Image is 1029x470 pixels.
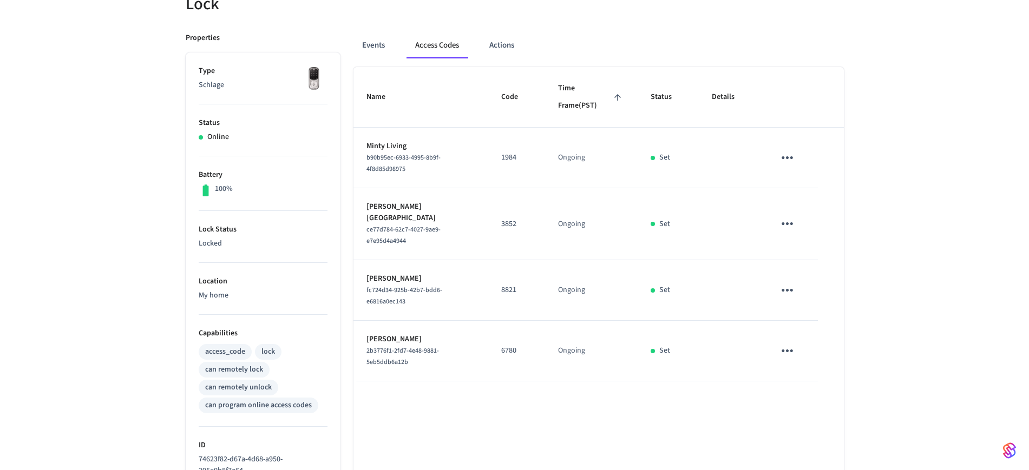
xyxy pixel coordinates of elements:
[366,141,476,152] p: Minty Living
[501,89,532,105] span: Code
[215,183,233,195] p: 100%
[205,346,245,358] div: access_code
[659,219,670,230] p: Set
[501,345,532,356] p: 6780
[199,80,327,91] p: Schlage
[199,276,327,287] p: Location
[558,80,625,114] span: Time Frame(PST)
[199,238,327,249] p: Locked
[353,67,844,381] table: sticky table
[353,32,844,58] div: ant example
[205,400,312,411] div: can program online access codes
[407,32,468,58] button: Access Codes
[199,169,327,181] p: Battery
[501,284,532,296] p: 8821
[186,32,220,44] p: Properties
[300,65,327,92] img: Yale Assure Touchscreen Wifi Smart Lock, Satin Nickel, Front
[545,321,638,381] td: Ongoing
[659,152,670,163] p: Set
[199,65,327,77] p: Type
[545,188,638,260] td: Ongoing
[366,201,476,224] p: [PERSON_NAME][GEOGRAPHIC_DATA]
[366,346,439,367] span: 2b3776f1-2fd7-4e48-9881-5eb5ddb6a12b
[651,89,686,105] span: Status
[366,334,476,345] p: [PERSON_NAME]
[366,153,441,174] span: b90b95ec-6933-4995-8b9f-4f8d85d98975
[205,382,272,393] div: can remotely unlock
[366,225,441,246] span: ce77d784-62c7-4027-9ae9-e7e95d4a4944
[199,224,327,235] p: Lock Status
[366,286,442,306] span: fc724d34-925b-42b7-bdd6-e6816a0ec143
[659,284,670,296] p: Set
[501,152,532,163] p: 1984
[199,290,327,301] p: My home
[659,345,670,356] p: Set
[545,260,638,321] td: Ongoing
[207,131,229,143] p: Online
[712,89,749,105] span: Details
[353,32,394,58] button: Events
[366,89,399,105] span: Name
[366,273,476,284] p: [PERSON_NAME]
[545,128,638,188] td: Ongoing
[199,117,327,129] p: Status
[199,328,327,339] p: Capabilities
[205,364,263,375] div: can remotely lock
[199,440,327,451] p: ID
[501,219,532,230] p: 3852
[261,346,275,358] div: lock
[481,32,523,58] button: Actions
[1003,442,1016,459] img: SeamLogoGradient.69752ec5.svg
